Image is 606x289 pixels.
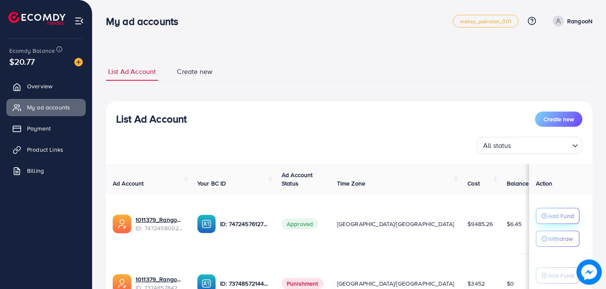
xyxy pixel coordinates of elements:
span: List Ad Account [108,67,156,76]
input: Search for option [514,138,569,152]
p: ID: 7374857214487674881 [220,278,268,289]
span: metap_pakistan_001 [460,19,511,24]
a: My ad accounts [6,99,86,116]
img: image [74,58,83,66]
span: $3452 [467,279,485,288]
a: RangooN [549,16,592,27]
span: Your BC ID [197,179,226,188]
div: <span class='underline'>1011379_Rangoonnew_1739817211605</span></br>7472458002487050241 [136,215,184,233]
span: ID: 7472458002487050241 [136,224,184,232]
span: Billing [27,166,44,175]
p: Add Fund [548,270,574,281]
div: Search for option [477,137,582,154]
span: Ad Account Status [282,171,313,188]
button: Add Fund [536,267,579,284]
img: menu [74,16,84,26]
span: Payment [27,124,51,133]
a: Overview [6,78,86,95]
h3: List Ad Account [116,113,187,125]
span: My ad accounts [27,103,70,112]
a: 1011379_RangooN_1717092912271 [136,275,184,284]
p: RangooN [567,16,592,26]
a: 1011379_Rangoonnew_1739817211605 [136,215,184,224]
button: Withdraw [536,231,579,247]
img: logo [8,12,65,25]
span: Action [536,179,553,188]
span: Approved [282,218,318,229]
button: Create new [535,112,582,127]
span: Time Zone [337,179,365,188]
span: $0 [507,279,514,288]
span: Create new [543,115,574,123]
span: Product Links [27,145,63,154]
span: [GEOGRAPHIC_DATA]/[GEOGRAPHIC_DATA] [337,220,454,228]
p: Add Fund [548,211,574,221]
img: ic-ads-acc.e4c84228.svg [113,215,131,233]
a: Product Links [6,141,86,158]
h3: My ad accounts [106,15,185,27]
span: Ad Account [113,179,144,188]
span: All status [481,139,513,152]
span: Ecomdy Balance [9,46,55,55]
p: ID: 7472457612764692497 [220,219,268,229]
img: ic-ba-acc.ded83a64.svg [197,215,216,233]
a: Payment [6,120,86,137]
span: $20.77 [9,55,35,68]
span: [GEOGRAPHIC_DATA]/[GEOGRAPHIC_DATA] [337,279,454,288]
span: Cost [467,179,480,188]
span: Punishment [282,278,323,289]
a: Billing [6,162,86,179]
p: Withdraw [548,234,573,244]
span: Overview [27,82,52,90]
button: Add Fund [536,208,579,224]
span: Create new [177,67,212,76]
span: $6.45 [507,220,522,228]
img: image [579,262,599,282]
a: metap_pakistan_001 [453,15,519,27]
span: Balance [507,179,529,188]
span: $9485.26 [467,220,493,228]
